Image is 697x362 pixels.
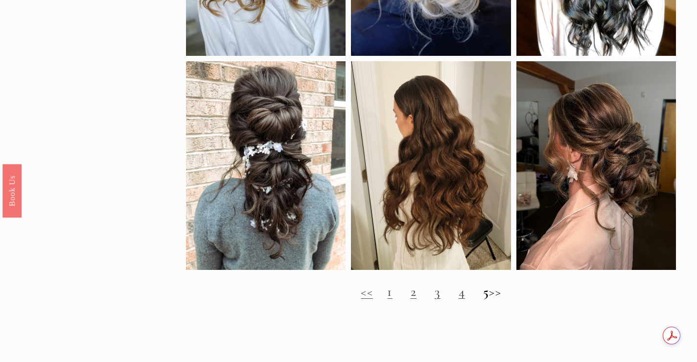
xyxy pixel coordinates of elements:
[387,284,392,300] a: 1
[2,164,22,217] a: Book Us
[361,284,373,300] a: <<
[483,284,489,300] strong: 5
[186,284,676,300] h2: >>
[411,284,417,300] a: 2
[459,284,465,300] a: 4
[435,284,441,300] a: 3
